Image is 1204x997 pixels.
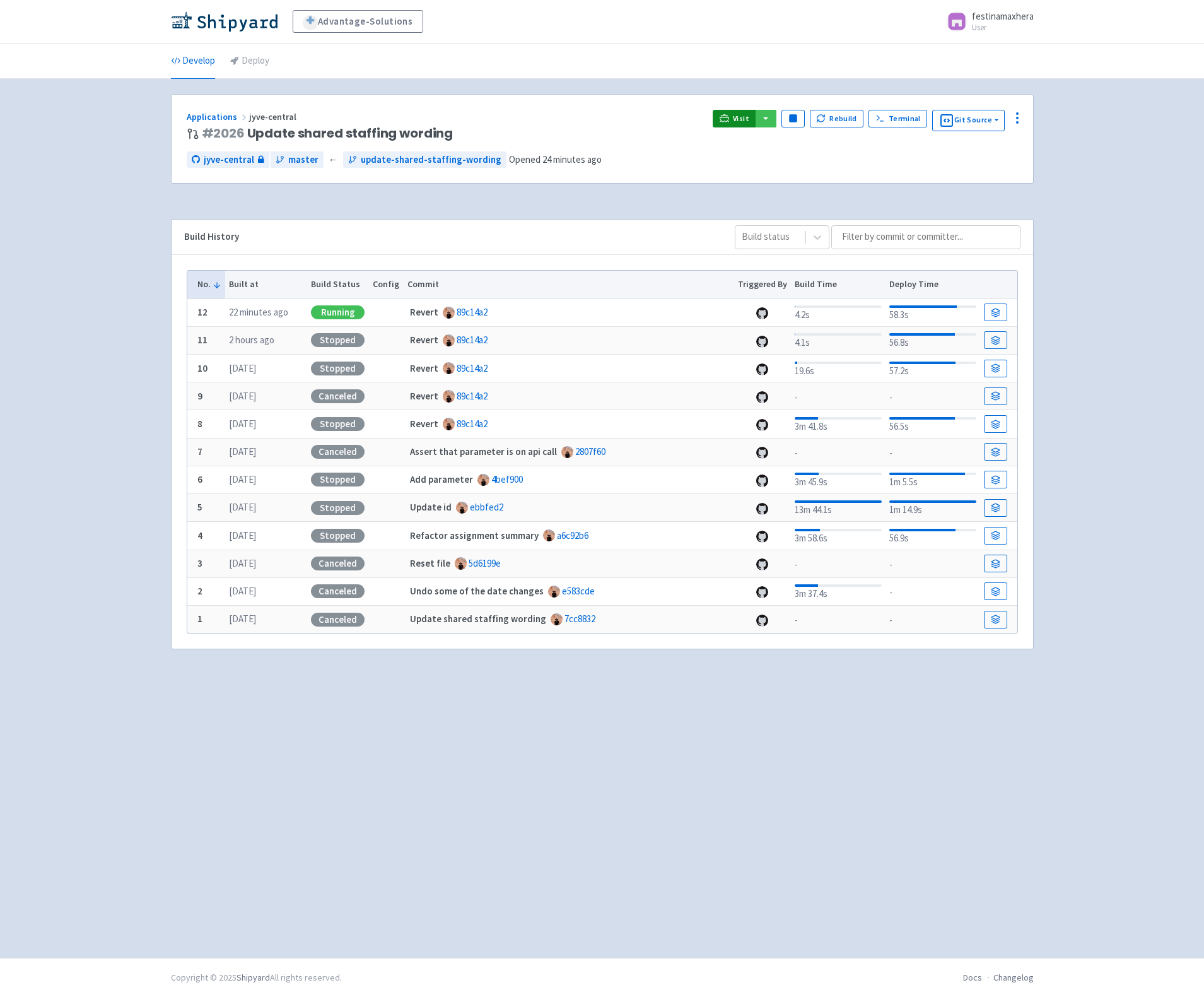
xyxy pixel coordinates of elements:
div: 3m 41.8s [795,415,881,434]
input: Filter by commit or committer... [831,225,1020,249]
a: Build Details [984,555,1007,572]
strong: Revert [410,334,438,346]
b: 11 [197,334,207,346]
a: Terminal [868,110,927,127]
b: 1 [197,613,202,625]
div: 56.5s [889,415,976,434]
span: Visit [733,114,749,124]
a: Build Details [984,304,1007,321]
th: Deploy Time [885,271,980,298]
a: 89c14a2 [457,418,488,430]
a: Deploy [230,44,269,79]
strong: Undo some of the date changes [410,585,544,597]
a: Visit [713,110,756,127]
div: - [795,611,881,628]
span: jyve-central [204,153,254,167]
time: [DATE] [229,557,256,569]
a: a6c92b6 [557,529,588,541]
time: [DATE] [229,445,256,457]
a: Changelog [993,972,1034,983]
a: 2807f60 [575,445,605,457]
time: [DATE] [229,473,256,485]
button: No. [197,278,221,291]
strong: Update id [410,501,452,513]
a: ebbfed2 [470,501,503,513]
b: 9 [197,390,202,402]
div: Canceled [311,389,365,403]
a: e583cde [562,585,595,597]
a: master [271,151,324,168]
div: Build History [184,230,715,244]
a: Build Details [984,527,1007,545]
span: festinamaxhera [972,10,1034,22]
div: - [889,388,976,405]
time: 2 hours ago [229,334,274,346]
button: Rebuild [810,110,864,127]
div: Canceled [311,613,365,627]
span: jyve-central [249,111,298,122]
a: 5d6199e [469,557,501,569]
time: [DATE] [229,418,256,430]
div: Stopped [311,362,365,375]
a: Build Details [984,499,1007,517]
b: 5 [197,501,202,513]
button: Pause [781,110,804,127]
strong: Revert [410,362,438,374]
div: - [795,388,881,405]
a: #2026 [202,124,245,142]
strong: Add parameter [410,473,473,485]
th: Commit [403,271,734,298]
div: 56.8s [889,331,976,350]
b: 2 [197,585,202,597]
a: jyve-central [187,151,269,168]
div: 56.9s [889,526,976,546]
span: master [288,153,319,167]
th: Config [369,271,404,298]
th: Build Status [307,271,369,298]
a: Build Details [984,582,1007,600]
div: Stopped [311,473,365,487]
div: Copyright © 2025 All rights reserved. [171,971,342,984]
img: Shipyard logo [171,11,278,32]
time: [DATE] [229,585,256,597]
strong: Assert that parameter is on api call [410,445,557,457]
time: [DATE] [229,362,256,374]
div: 1m 14.9s [889,498,976,517]
div: - [795,444,881,461]
strong: Revert [410,306,438,318]
time: [DATE] [229,529,256,541]
time: [DATE] [229,501,256,513]
a: Build Details [984,360,1007,377]
b: 4 [197,529,202,541]
span: update-shared-staffing-wording [361,153,501,167]
div: - [889,611,976,628]
div: 4.2s [795,303,881,322]
button: Git Source [932,110,1005,131]
a: 89c14a2 [457,334,488,346]
div: Canceled [311,584,365,598]
div: - [889,583,976,600]
div: 3m 45.9s [795,470,881,490]
strong: Update shared staffing wording [410,613,546,625]
a: festinamaxhera User [939,11,1034,32]
div: - [889,555,976,572]
small: User [972,23,1034,32]
div: Running [311,305,365,319]
a: Develop [171,44,215,79]
a: Build Details [984,611,1007,628]
a: Build Details [984,415,1007,433]
span: Opened [509,153,602,165]
b: 6 [197,473,202,485]
div: Stopped [311,501,365,515]
b: 3 [197,557,202,569]
th: Triggered By [734,271,791,298]
time: 24 minutes ago [542,153,602,165]
a: 4bef900 [491,473,523,485]
div: 57.2s [889,359,976,379]
a: Build Details [984,471,1007,488]
th: Built at [225,271,307,298]
div: 4.1s [795,331,881,350]
a: Build Details [984,443,1007,461]
div: - [795,555,881,572]
b: 7 [197,445,202,457]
